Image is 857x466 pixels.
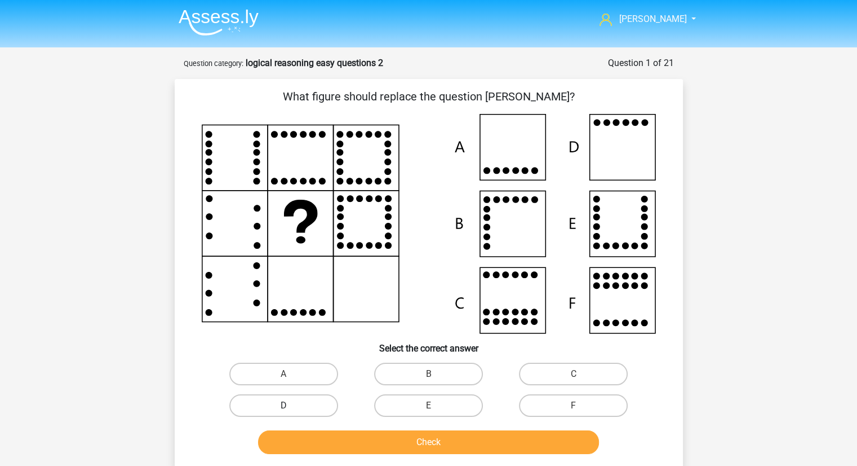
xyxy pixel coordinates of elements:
[184,59,243,68] small: Question category:
[193,88,665,105] p: What figure should replace the question [PERSON_NAME]?
[595,12,687,26] a: [PERSON_NAME]
[374,394,483,417] label: E
[519,394,628,417] label: F
[246,58,383,68] strong: logical reasoning easy questions 2
[519,363,628,385] label: C
[229,394,338,417] label: D
[374,363,483,385] label: B
[229,363,338,385] label: A
[619,14,686,24] span: [PERSON_NAME]
[193,334,665,354] h6: Select the correct answer
[258,430,599,454] button: Check
[608,56,674,70] div: Question 1 of 21
[179,9,259,36] img: Assessly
